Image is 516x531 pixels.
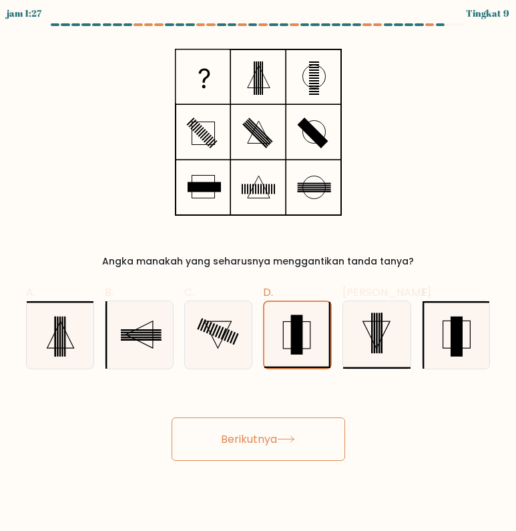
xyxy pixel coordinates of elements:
[102,254,414,268] font: Angka manakah yang seharusnya menggantikan tanda tanya?
[172,417,345,461] button: Berikutnya
[105,285,113,300] font: B.
[184,285,194,300] font: C.
[342,285,433,300] font: [PERSON_NAME].
[422,285,430,300] font: F.
[221,431,277,447] font: Berikutnya
[7,7,41,19] font: jam 1:27
[466,7,509,19] font: Tingkat 9
[26,285,35,300] font: A.
[263,285,273,300] font: D.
